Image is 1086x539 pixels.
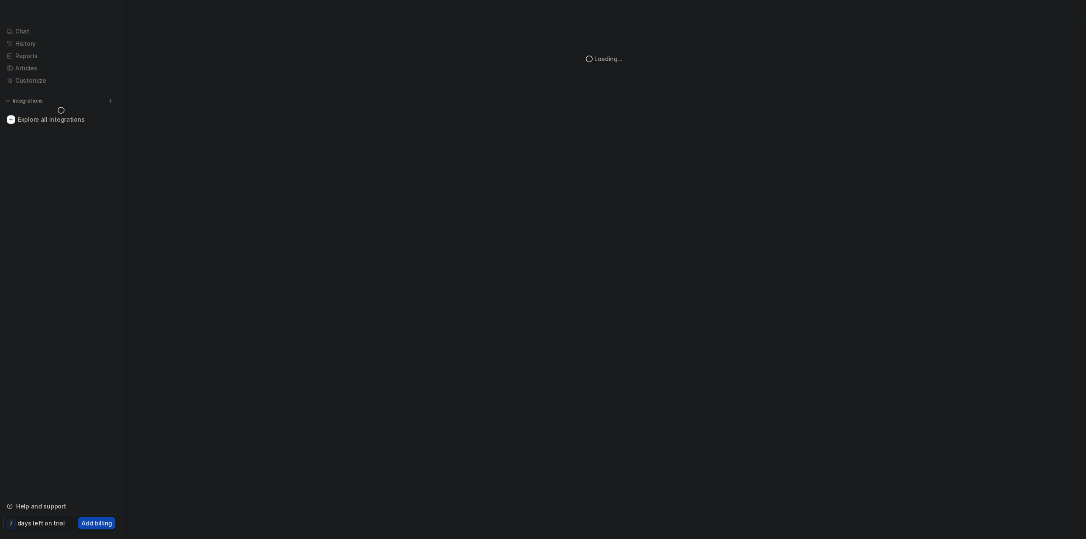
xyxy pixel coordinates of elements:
[3,500,118,512] a: Help and support
[81,519,112,528] p: Add billing
[17,519,65,528] p: days left on trial
[3,114,118,126] a: Explore all integrations
[594,54,622,63] div: Loading...
[9,520,13,528] p: 7
[3,97,45,105] button: Integrations
[108,98,114,104] img: menu_add.svg
[3,38,118,50] a: History
[18,113,115,126] span: Explore all integrations
[3,25,118,37] a: Chat
[3,50,118,62] a: Reports
[3,62,118,74] a: Articles
[13,98,43,104] p: Integrations
[3,75,118,87] a: Customize
[78,517,115,529] button: Add billing
[7,115,15,124] img: explore all integrations
[5,98,11,104] img: expand menu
